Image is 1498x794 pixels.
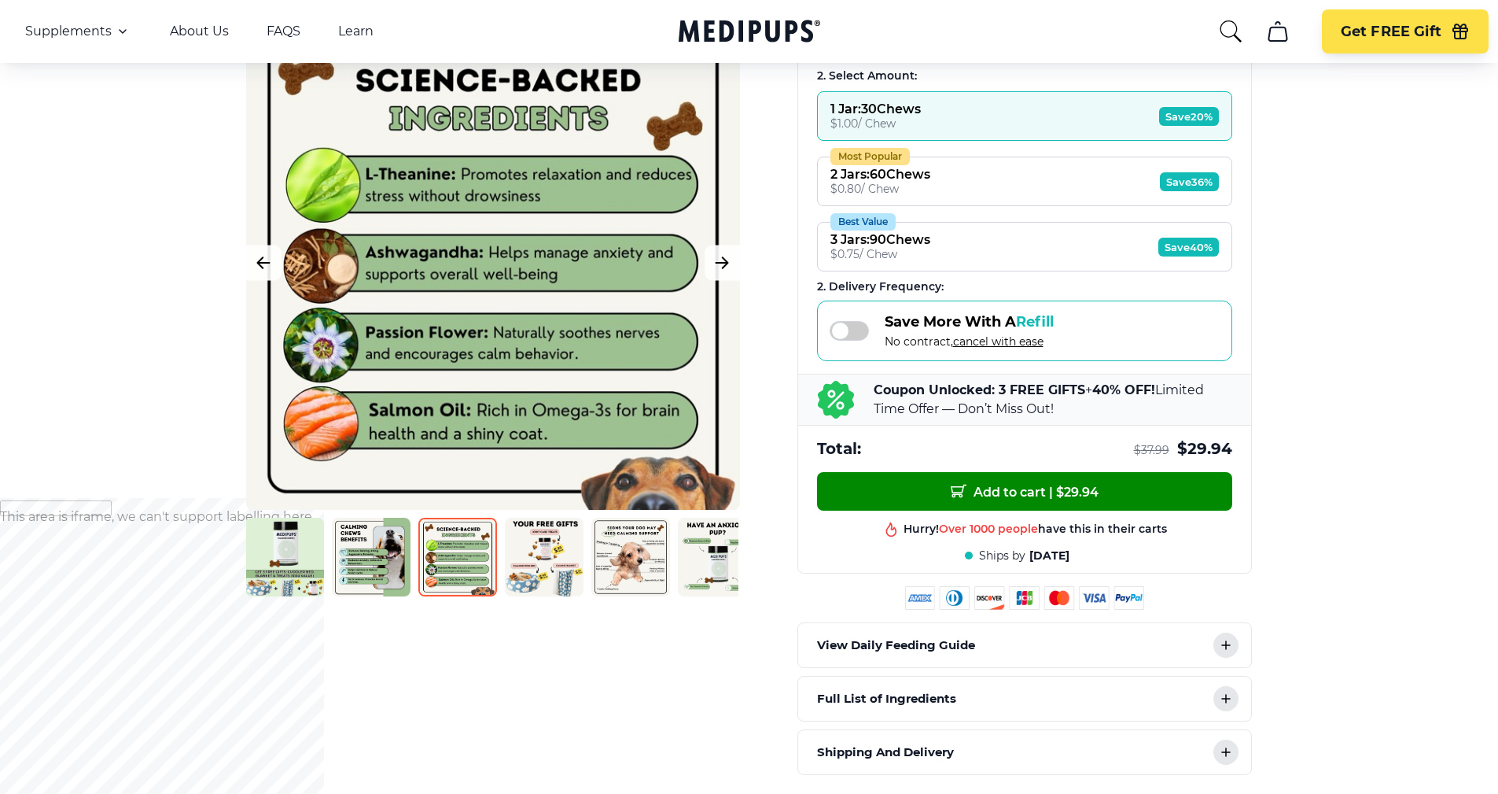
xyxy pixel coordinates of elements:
span: Save 40% [1158,238,1219,257]
img: Calming Dog Chews | Natural Dog Supplements [591,518,670,596]
div: Most Popular [830,148,910,165]
a: Learn [338,24,374,39]
span: 2 . Delivery Frequency: [817,279,944,294]
button: Previous Image [246,246,282,281]
p: Full List of Ingredients [817,689,956,708]
button: Add to cart | $29.94 [817,472,1232,511]
button: 1 Jar:30Chews$1.00/ ChewSave20% [817,91,1232,141]
button: cart [1259,13,1297,50]
span: No contract, [885,334,1054,349]
button: Get FREE Gift [1322,9,1489,54]
span: Get FREE Gift [1341,23,1441,41]
span: Add to cart | $ 29.94 [951,483,1099,500]
a: Medipups [679,17,820,49]
span: Refill [1016,313,1054,331]
img: Calming Dog Chews | Natural Dog Supplements [505,518,583,596]
a: FAQS [267,24,300,39]
img: Calming Dog Chews | Natural Dog Supplements [678,518,756,596]
div: $ 0.75 / Chew [830,247,930,261]
span: Save More With A [885,313,1054,331]
span: Save 20% [1159,107,1219,126]
span: Best product [964,516,1040,530]
span: Ships by [979,548,1025,563]
span: $ 37.99 [1134,443,1169,458]
button: search [1218,19,1243,44]
button: Supplements [25,22,132,41]
span: Save 36% [1160,172,1219,191]
button: Next Image [705,246,740,281]
p: + Limited Time Offer — Don’t Miss Out! [874,381,1232,419]
img: Calming Dog Chews | Natural Dog Supplements [418,518,497,596]
span: Total: [817,438,861,460]
span: [DATE] [1029,548,1069,563]
span: 60 day [948,535,987,549]
div: $ 0.80 / Chew [830,182,930,196]
div: 2. Select Amount: [817,68,1232,83]
span: $ 29.94 [1177,438,1232,460]
div: 2 Jars : 60 Chews [830,167,930,182]
span: Supplements [25,24,112,39]
img: payment methods [905,586,1144,610]
div: in this shop [964,516,1106,531]
a: About Us [170,24,229,39]
img: Calming Dog Chews | Natural Dog Supplements [245,518,324,596]
div: $ 1.00 / Chew [830,116,921,131]
b: 40% OFF! [1092,382,1155,397]
button: Most Popular2 Jars:60Chews$0.80/ ChewSave36% [817,157,1232,206]
span: cancel with ease [953,334,1043,349]
div: Best Value [830,213,896,231]
div: 1 Jar : 30 Chews [830,102,921,116]
div: 3 Jars : 90 Chews [830,232,930,247]
p: View Daily Feeding Guide [817,636,975,655]
b: Coupon Unlocked: 3 FREE GIFTS [874,382,1085,397]
button: Best Value3 Jars:90Chews$0.75/ ChewSave40% [817,222,1232,271]
div: money back guarantee [948,535,1123,550]
p: Shipping And Delivery [817,743,954,762]
img: Calming Dog Chews | Natural Dog Supplements [332,518,410,596]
